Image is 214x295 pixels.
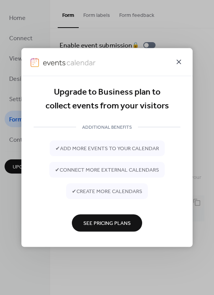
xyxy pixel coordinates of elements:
[72,188,142,196] span: ✔ create more calendars
[76,123,138,131] span: ADDITIONAL BENEFITS
[55,145,159,153] span: ✔ add more events to your calendar
[34,85,180,113] div: Upgrade to Business plan to collect events from your visitors
[55,166,159,174] span: ✔ connect more external calendars
[31,58,39,67] img: logo-icon
[83,220,131,228] span: See Pricing Plans
[43,58,96,67] img: logo-type
[72,214,142,231] button: See Pricing Plans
